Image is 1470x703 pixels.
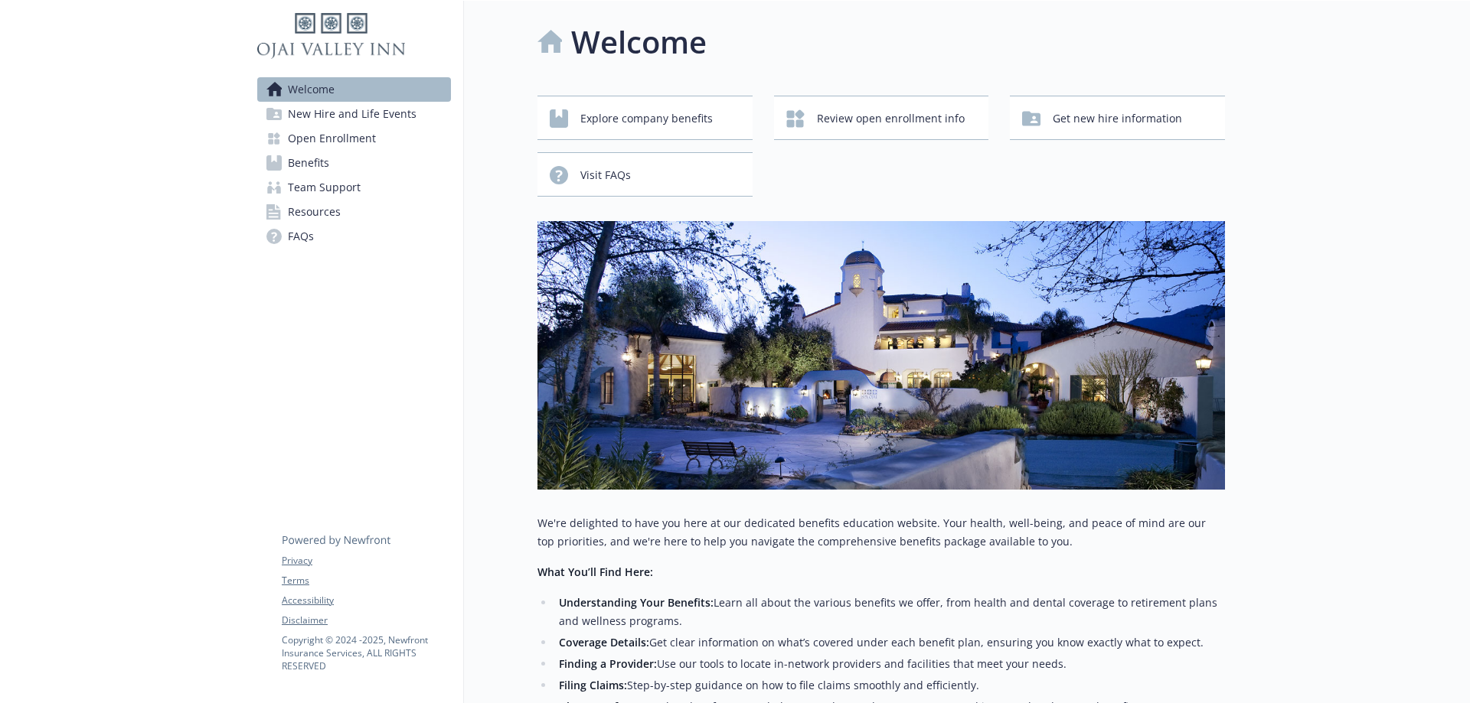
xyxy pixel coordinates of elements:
[282,613,450,627] a: Disclaimer
[580,104,713,133] span: Explore company benefits
[282,574,450,587] a: Terms
[257,102,451,126] a: New Hire and Life Events
[257,200,451,224] a: Resources
[537,514,1225,551] p: We're delighted to have you here at our dedicated benefits education website. Your health, well-b...
[282,633,450,672] p: Copyright © 2024 - 2025 , Newfront Insurance Services, ALL RIGHTS RESERVED
[559,595,714,610] strong: Understanding Your Benefits:
[288,151,329,175] span: Benefits
[554,655,1225,673] li: Use our tools to locate in-network providers and facilities that meet your needs.
[257,77,451,102] a: Welcome
[282,554,450,568] a: Privacy
[774,96,989,140] button: Review open enrollment info
[554,633,1225,652] li: Get clear information on what’s covered under each benefit plan, ensuring you know exactly what t...
[288,102,416,126] span: New Hire and Life Events
[559,656,657,671] strong: Finding a Provider:
[580,161,631,190] span: Visit FAQs
[1010,96,1225,140] button: Get new hire information
[288,77,335,102] span: Welcome
[288,224,314,249] span: FAQs
[288,175,361,200] span: Team Support
[559,678,627,692] strong: Filing Claims:
[257,224,451,249] a: FAQs
[554,676,1225,695] li: Step-by-step guidance on how to file claims smoothly and efficiently.
[559,635,649,649] strong: Coverage Details:
[537,152,753,197] button: Visit FAQs
[257,175,451,200] a: Team Support
[257,151,451,175] a: Benefits
[282,594,450,607] a: Accessibility
[571,19,707,65] h1: Welcome
[1053,104,1182,133] span: Get new hire information
[537,565,653,579] strong: What You’ll Find Here:
[554,594,1225,630] li: Learn all about the various benefits we offer, from health and dental coverage to retirement plan...
[537,96,753,140] button: Explore company benefits
[288,200,341,224] span: Resources
[257,126,451,151] a: Open Enrollment
[537,221,1225,490] img: overview page banner
[817,104,965,133] span: Review open enrollment info
[288,126,376,151] span: Open Enrollment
